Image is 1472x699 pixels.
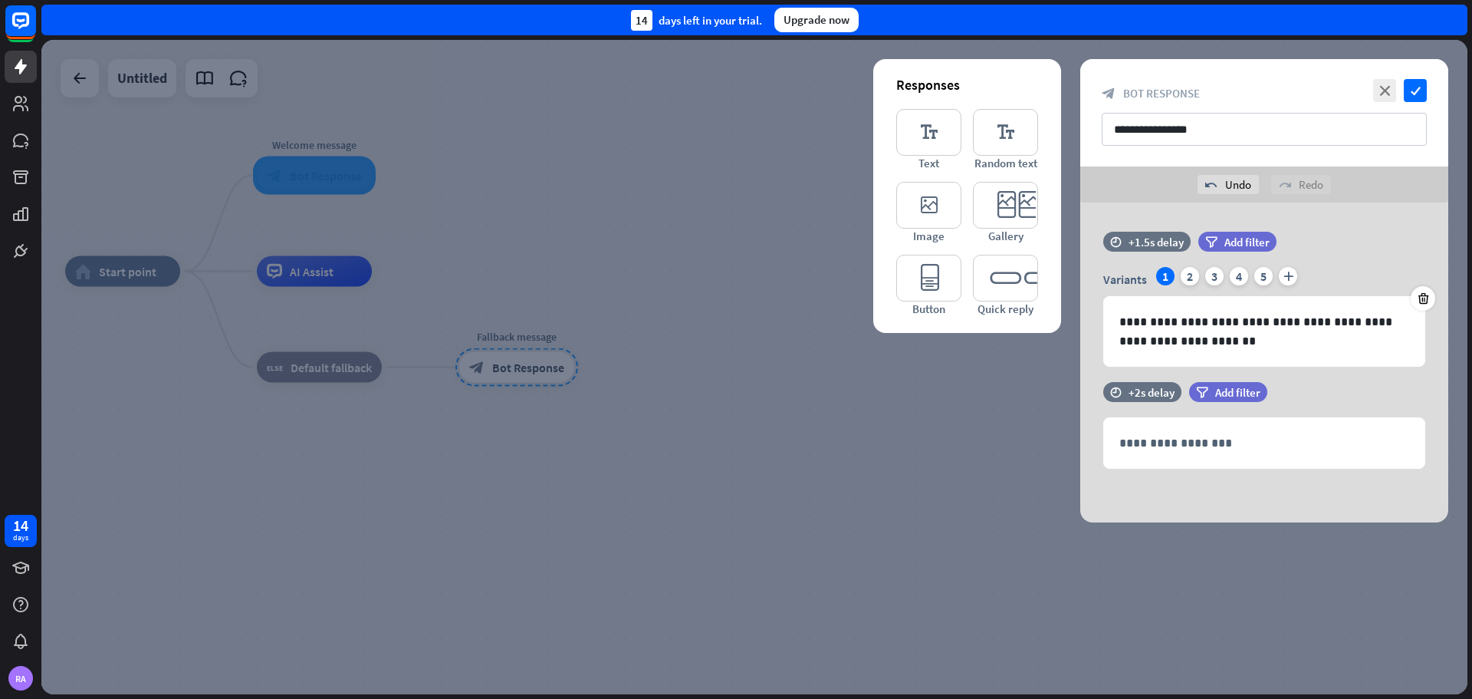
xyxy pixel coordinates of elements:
[1110,387,1122,397] i: time
[1110,236,1122,247] i: time
[1271,175,1331,194] div: Redo
[1205,236,1217,248] i: filter
[631,10,762,31] div: days left in your trial.
[1196,387,1208,398] i: filter
[8,666,33,691] div: RA
[1156,267,1175,285] div: 1
[631,10,652,31] div: 14
[1103,272,1147,287] span: Variants
[1404,79,1427,102] i: check
[1279,267,1297,285] i: plus
[1279,179,1291,191] i: redo
[1254,267,1273,285] div: 5
[13,532,28,543] div: days
[1102,87,1115,101] i: block_bot_response
[1205,267,1224,285] div: 3
[1198,175,1259,194] div: Undo
[1129,235,1184,249] div: +1.5s delay
[1224,235,1270,249] span: Add filter
[1373,79,1396,102] i: close
[1123,86,1200,101] span: Bot Response
[12,6,58,52] button: Open LiveChat chat widget
[5,515,37,547] a: 14 days
[1205,179,1217,191] i: undo
[1230,267,1248,285] div: 4
[1181,267,1199,285] div: 2
[1129,385,1175,400] div: +2s delay
[774,8,859,32] div: Upgrade now
[13,519,28,532] div: 14
[1215,385,1260,400] span: Add filter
